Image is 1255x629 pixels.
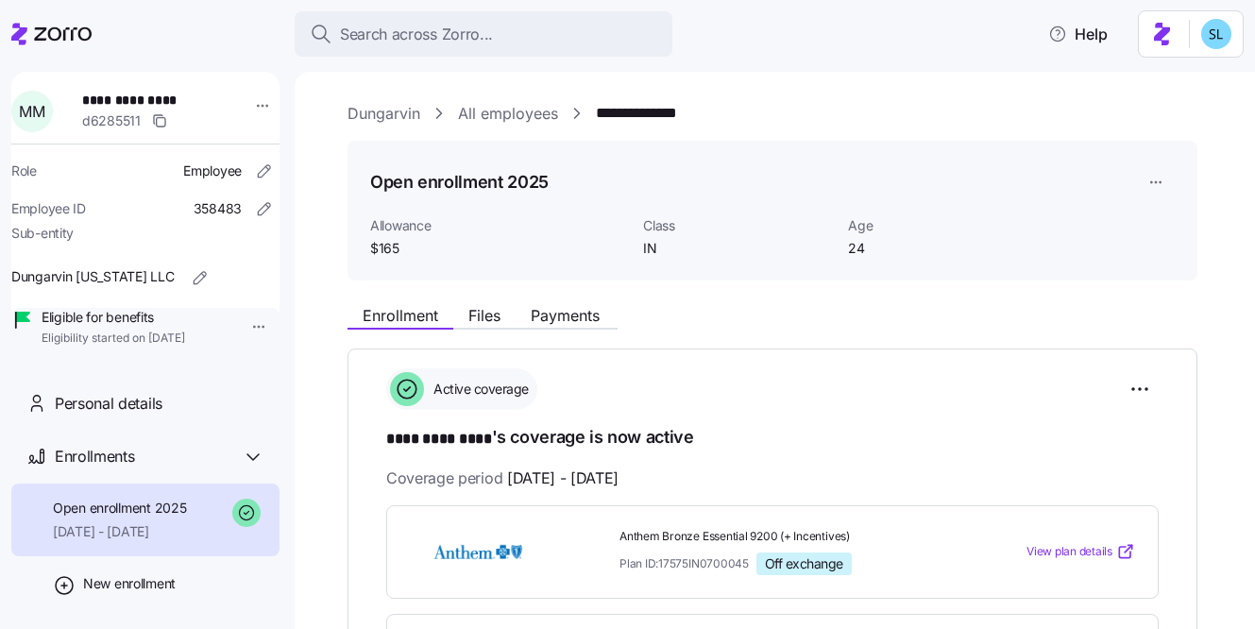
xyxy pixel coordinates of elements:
span: 24 [848,239,1038,258]
span: Eligibility started on [DATE] [42,331,185,347]
span: Employee ID [11,199,86,218]
span: Open enrollment 2025 [53,499,186,518]
span: Age [848,216,1038,235]
span: Coverage period [386,467,619,490]
span: Class [643,216,833,235]
span: Plan ID: 17575IN0700045 [619,555,749,571]
span: Dungarvin [US_STATE] LLC [11,267,174,286]
img: 7c620d928e46699fcfb78cede4daf1d1 [1201,19,1231,49]
span: Search across Zorro... [340,23,493,46]
button: Help [1033,15,1123,53]
span: Active coverage [428,380,529,399]
span: Off exchange [765,555,843,572]
span: M M [19,104,44,119]
span: $165 [370,239,628,258]
img: Anthem [410,530,546,573]
a: View plan details [1026,542,1135,561]
span: New enrollment [83,574,176,593]
span: Personal details [55,392,162,416]
span: Enrollment [363,308,438,323]
span: IN [643,239,833,258]
span: Enrollments [55,445,134,468]
span: Role [11,161,37,180]
a: Dungarvin [348,102,420,126]
span: View plan details [1026,543,1112,561]
h1: 's coverage is now active [386,425,1159,451]
span: Employee [183,161,242,180]
h1: Open enrollment 2025 [370,170,549,194]
span: [DATE] - [DATE] [53,522,186,541]
span: Sub-entity [11,224,74,243]
span: Files [468,308,500,323]
span: Anthem Bronze Essential 9200 (+ Incentives) [619,529,950,545]
span: Allowance [370,216,628,235]
span: 358483 [194,199,242,218]
span: Eligible for benefits [42,308,185,327]
a: All employees [458,102,558,126]
span: [DATE] - [DATE] [507,467,619,490]
button: Search across Zorro... [295,11,672,57]
span: Payments [531,308,600,323]
span: d6285511 [82,111,141,130]
span: Help [1048,23,1108,45]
